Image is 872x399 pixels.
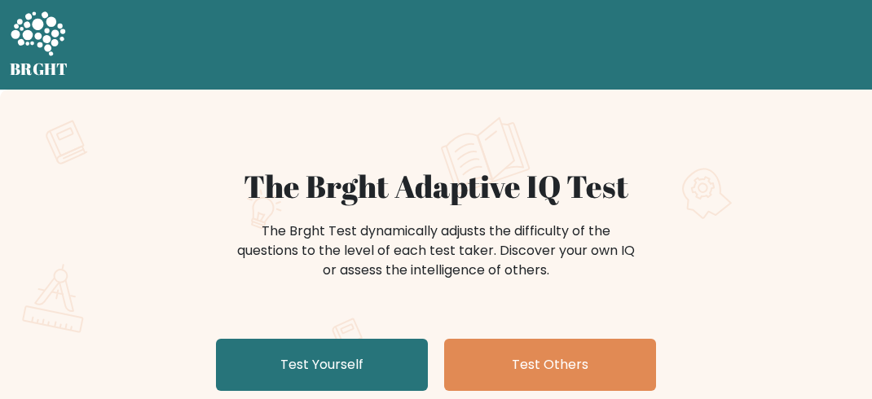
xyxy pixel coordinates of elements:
[444,339,656,391] a: Test Others
[10,59,68,79] h5: BRGHT
[38,168,834,205] h1: The Brght Adaptive IQ Test
[10,7,68,83] a: BRGHT
[216,339,428,391] a: Test Yourself
[232,221,640,280] div: The Brght Test dynamically adjusts the difficulty of the questions to the level of each test take...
